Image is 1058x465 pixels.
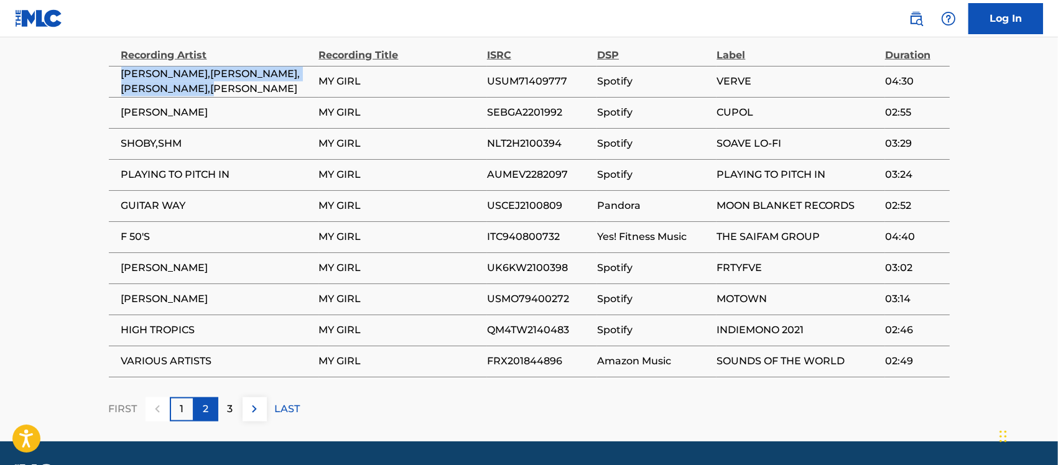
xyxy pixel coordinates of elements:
span: SHOBY,SHM [121,136,313,151]
span: SOAVE LO-FI [717,136,878,151]
img: MLC Logo [15,9,63,27]
span: 02:55 [885,105,944,120]
span: Spotify [597,323,710,338]
span: AUMEV2282097 [487,167,591,182]
span: VERVE [717,74,878,89]
span: SEBGA2201992 [487,105,591,120]
span: Spotify [597,292,710,306]
span: SOUNDS OF THE WORLD [717,354,878,369]
p: 1 [180,402,183,417]
div: Drag [1000,418,1007,455]
p: 2 [203,402,209,417]
span: USMO79400272 [487,292,591,306]
span: PLAYING TO PITCH IN [717,167,878,182]
span: MY GIRL [319,198,481,213]
span: 04:40 [885,229,944,244]
span: 03:24 [885,167,944,182]
div: Recording Artist [121,35,313,63]
span: [PERSON_NAME] [121,260,313,275]
span: FRX201844896 [487,354,591,369]
span: MY GIRL [319,354,481,369]
span: 04:30 [885,74,944,89]
span: MY GIRL [319,292,481,306]
span: MY GIRL [319,167,481,182]
span: 03:29 [885,136,944,151]
span: MY GIRL [319,260,481,275]
span: MOTOWN [717,292,878,306]
span: MY GIRL [319,74,481,89]
span: HIGH TROPICS [121,323,313,338]
span: [PERSON_NAME] [121,105,313,120]
a: Public Search [904,6,929,31]
span: THE SAIFAM GROUP [717,229,878,244]
span: PLAYING TO PITCH IN [121,167,313,182]
p: 3 [228,402,233,417]
span: VARIOUS ARTISTS [121,354,313,369]
div: Label [717,35,878,63]
span: Pandora [597,198,710,213]
span: USCEJ2100809 [487,198,591,213]
span: Spotify [597,136,710,151]
iframe: Chat Widget [996,405,1058,465]
span: MOON BLANKET RECORDS [717,198,878,213]
span: NLT2H2100394 [487,136,591,151]
span: CUPOL [717,105,878,120]
span: 02:52 [885,198,944,213]
div: DSP [597,35,710,63]
span: 03:14 [885,292,944,306]
span: ITC940800732 [487,229,591,244]
span: GUITAR WAY [121,198,313,213]
span: MY GIRL [319,105,481,120]
span: Spotify [597,260,710,275]
img: right [247,402,262,417]
span: MY GIRL [319,136,481,151]
span: 03:02 [885,260,944,275]
span: MY GIRL [319,323,481,338]
img: help [941,11,956,26]
div: Help [936,6,961,31]
p: FIRST [109,402,137,417]
span: INDIEMONO 2021 [717,323,878,338]
span: QM4TW2140483 [487,323,591,338]
span: FRTYFVE [717,260,878,275]
span: Spotify [597,74,710,89]
span: UK6KW2100398 [487,260,591,275]
div: Duration [885,35,944,63]
p: LAST [275,402,300,417]
div: Recording Title [319,35,481,63]
span: 02:49 [885,354,944,369]
a: Log In [968,3,1043,34]
span: Yes! Fitness Music [597,229,710,244]
span: F 50'S [121,229,313,244]
span: Amazon Music [597,354,710,369]
span: MY GIRL [319,229,481,244]
span: [PERSON_NAME] [121,292,313,306]
span: 02:46 [885,323,944,338]
div: ISRC [487,35,591,63]
span: [PERSON_NAME],[PERSON_NAME],[PERSON_NAME],[PERSON_NAME] [121,67,313,96]
span: Spotify [597,105,710,120]
span: USUM71409777 [487,74,591,89]
span: Spotify [597,167,710,182]
img: search [909,11,924,26]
